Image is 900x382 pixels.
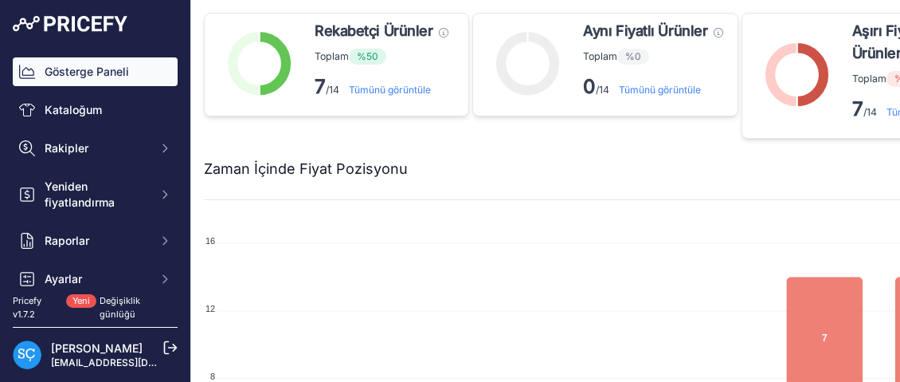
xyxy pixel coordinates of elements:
font: Toplam [583,50,617,62]
font: Raporlar [45,234,89,247]
button: Ayarlar [13,265,178,293]
tspan: 12 [205,304,215,313]
button: Yeniden fiyatlandırma [13,172,178,217]
font: /14 [326,84,339,96]
font: Aynı Fiyatlı Ürünler [583,22,707,39]
a: Tümünü görüntüle [619,84,701,96]
font: Zaman İçinde Fiyat Pozisyonu [204,160,408,177]
a: Değişiklik günlüğü [100,295,140,320]
tspan: 8 [210,372,215,381]
img: Pricefy Logo [13,16,127,32]
font: %0 [625,50,641,62]
a: Kataloğum [13,96,178,124]
a: [PERSON_NAME] [51,341,143,355]
font: Yeni [72,295,90,306]
font: Gösterge Paneli [45,65,129,78]
font: 7 [852,97,863,120]
font: Yeniden fiyatlandırma [45,179,115,209]
a: [EMAIL_ADDRESS][DOMAIN_NAME] [51,356,217,368]
font: Rekabetçi Ürünler [315,22,432,39]
a: Tümünü görüntüle [349,84,431,96]
font: %50 [357,50,378,62]
font: /14 [596,84,609,96]
a: Gösterge Paneli [13,57,178,86]
font: Rakipler [45,141,88,155]
font: Ayarlar [45,272,82,286]
button: Raporlar [13,226,178,255]
font: /14 [863,106,877,118]
tspan: 16 [205,236,215,246]
font: Pricefy v1.7.2 [13,295,41,320]
font: Toplam [315,50,349,62]
font: 0 [583,75,596,98]
font: Kataloğum [45,103,102,116]
font: Toplam [852,73,886,85]
button: Rakipler [13,134,178,163]
font: 7 [315,75,326,98]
